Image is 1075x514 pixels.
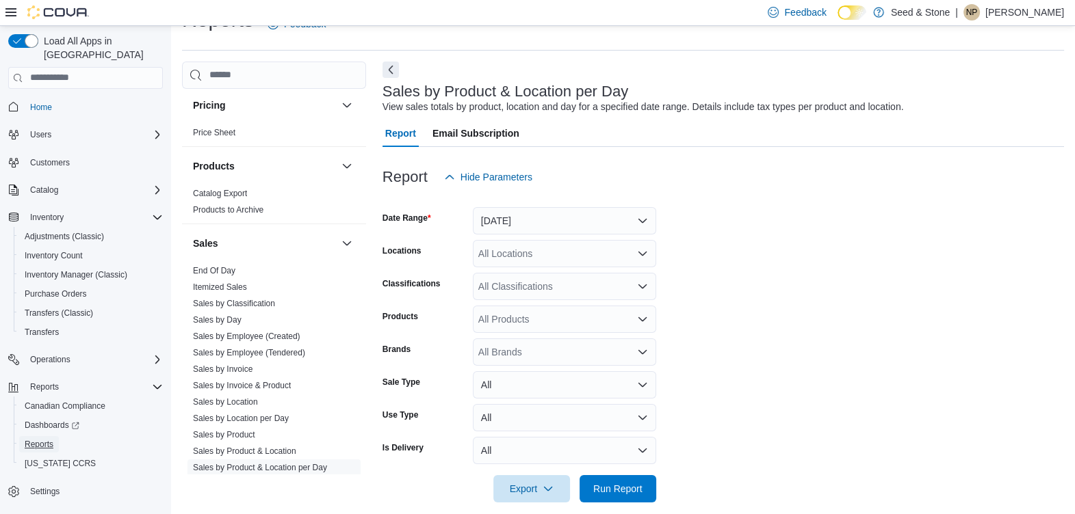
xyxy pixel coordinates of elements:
div: Sales [182,262,366,498]
a: Sales by Invoice & Product [193,381,291,390]
a: Sales by Location [193,397,258,407]
a: Sales by Classification [193,299,275,308]
span: Sales by Invoice & Product [193,380,291,391]
span: Sales by Product & Location per Day [193,462,327,473]
span: Customers [25,154,163,171]
span: Users [30,129,51,140]
div: View sales totals by product, location and day for a specified date range. Details include tax ty... [383,100,904,114]
span: Settings [30,486,60,497]
span: Canadian Compliance [19,398,163,414]
span: Catalog [25,182,163,198]
a: Sales by Day [193,315,242,325]
button: Operations [25,351,76,368]
a: Sales by Product [193,430,255,439]
span: Transfers (Classic) [25,308,93,319]
button: Run Report [580,475,656,502]
a: Reports [19,436,59,452]
a: Inventory Manager (Classic) [19,267,133,283]
a: Canadian Compliance [19,398,111,414]
span: Settings [25,483,163,500]
a: Sales by Location per Day [193,414,289,423]
button: Open list of options [637,248,648,259]
a: Inventory Count [19,247,88,264]
span: Price Sheet [193,127,235,138]
a: Sales by Employee (Created) [193,332,300,341]
span: Email Subscription [432,120,519,147]
span: Sales by Employee (Created) [193,331,300,342]
button: [DATE] [473,207,656,234]
button: Export [493,475,570,502]
div: Pricing [182,124,366,146]
span: [US_STATE] CCRS [25,458,96,469]
span: End Of Day [193,265,235,276]
span: Feedback [784,5,826,19]
button: Pricing [193,98,336,112]
button: Reports [14,435,168,454]
div: Natalyn Parsons [963,4,980,21]
label: Use Type [383,409,418,420]
button: Pricing [339,97,355,113]
a: Transfers [19,324,64,340]
span: Adjustments (Classic) [19,228,163,245]
button: Adjustments (Classic) [14,227,168,246]
h3: Sales [193,236,218,250]
button: Products [339,158,355,174]
span: Sales by Employee (Tendered) [193,347,305,358]
span: Inventory Manager (Classic) [25,269,127,280]
span: Reports [19,436,163,452]
span: Products to Archive [193,204,263,215]
span: Home [25,98,163,116]
a: Price Sheet [193,128,235,137]
a: Dashboards [14,416,168,435]
a: Sales by Product & Location [193,446,296,456]
span: Sales by Location [193,396,258,407]
span: Transfers [25,327,59,338]
button: Customers [3,152,168,172]
button: [US_STATE] CCRS [14,454,168,473]
a: Sales by Product & Location per Day [193,463,327,472]
h3: Sales by Product & Location per Day [383,83,628,100]
a: [US_STATE] CCRS [19,455,101,472]
button: Inventory Count [14,246,168,265]
span: Inventory Count [25,250,83,261]
input: Dark Mode [838,5,866,20]
button: Reports [3,377,168,396]
button: Open list of options [637,314,648,325]
p: Seed & Stone [891,4,950,21]
a: Sales by Employee (Tendered) [193,348,305,357]
span: Sales by Location per Day [193,413,289,424]
button: Catalog [3,180,168,200]
button: All [473,371,656,398]
span: Operations [30,354,70,365]
label: Sale Type [383,377,420,388]
span: NP [966,4,978,21]
button: Products [193,159,336,173]
button: Sales [193,236,336,250]
a: Catalog Export [193,189,247,198]
button: All [473,404,656,431]
label: Is Delivery [383,442,424,453]
a: Dashboards [19,417,85,433]
span: Dark Mode [838,20,838,21]
button: Open list of options [637,347,648,357]
span: Reports [25,379,163,395]
label: Locations [383,245,422,256]
label: Brands [383,344,411,355]
button: Purchase Orders [14,284,168,303]
button: Inventory Manager (Classic) [14,265,168,284]
a: Settings [25,483,65,500]
span: Adjustments (Classic) [25,231,104,242]
label: Products [383,311,418,322]
a: Itemized Sales [193,282,247,292]
a: Transfers (Classic) [19,305,99,321]
span: Inventory [25,209,163,226]
span: Itemized Sales [193,282,247,293]
span: Run Report [593,482,643,496]
a: Adjustments (Classic) [19,228,109,245]
span: Users [25,126,163,143]
span: Operations [25,351,163,368]
span: Transfers [19,324,163,340]
button: Canadian Compliance [14,396,168,416]
button: Transfers [14,323,168,342]
span: Purchase Orders [19,286,163,302]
